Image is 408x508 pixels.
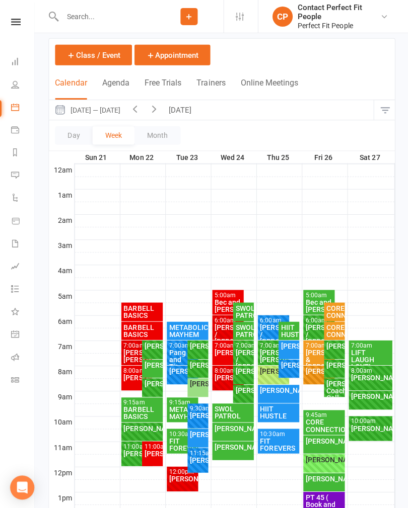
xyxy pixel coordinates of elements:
a: What's New [11,300,34,323]
div: Perfect Fit People [297,21,379,30]
div: 7:00am [234,342,251,348]
div: [PERSON_NAME] [189,342,206,349]
div: [PERSON_NAME] / [PERSON_NAME] [234,348,251,369]
div: [PERSON_NAME] Coaching Call [325,379,342,400]
button: Trainers [196,78,225,100]
th: Mon 22 [119,151,165,163]
div: 5:00am [304,291,332,298]
div: [PERSON_NAME] [144,449,160,456]
div: [PERSON_NAME] [123,373,151,380]
div: [PERSON_NAME] / [PERSON_NAME] [259,323,287,344]
div: [PERSON_NAME]/ [PERSON_NAME] [259,348,287,362]
div: 11:15am [189,449,206,455]
div: METABOLIC MAYHEM [168,323,206,337]
th: 2am [49,214,74,226]
div: [PERSON_NAME] [325,361,342,368]
div: Bec and [PERSON_NAME] [214,298,241,312]
th: 3am [49,239,74,251]
div: [PERSON_NAME] [325,342,342,349]
div: [PERSON_NAME] [259,386,297,393]
div: 8:00am [214,367,241,373]
th: Sun 21 [74,151,119,163]
div: Bec and [PERSON_NAME] [304,298,332,312]
div: [PERSON_NAME] [168,474,196,481]
a: Class kiosk mode [11,368,34,391]
a: Product Sales [11,210,34,232]
div: [PERSON_NAME] [144,342,160,349]
th: 12am [49,163,74,176]
div: [PERSON_NAME] [214,348,241,355]
div: FIT FOREVERS [259,436,297,450]
div: [PERSON_NAME] [214,442,251,449]
button: Class / Event [55,45,131,65]
a: Dashboard [11,51,34,74]
div: SWOL PATROL [214,404,251,418]
th: 5am [49,289,74,302]
a: General attendance kiosk mode [11,323,34,346]
a: Roll call kiosk mode [11,346,34,368]
div: 6:00am [304,316,332,323]
div: [PERSON_NAME] [214,424,251,431]
div: 8:00am [350,367,389,373]
div: 7:00am [123,342,151,348]
div: [PERSON_NAME] [280,342,296,349]
button: Day [55,126,92,144]
div: 5:00am [214,291,241,298]
div: 6:00am [214,316,241,323]
div: [PERSON_NAME] / [PERSON_NAME] [304,323,332,344]
div: [PERSON_NAME] [350,424,389,431]
div: [PERSON_NAME] [304,474,342,481]
div: [PERSON_NAME] [234,367,251,374]
div: 11:00am [144,442,160,449]
th: Fri 26 [301,151,346,163]
div: Contact Perfect Fit People [297,3,379,21]
div: HIIT HUSTLE [280,323,296,337]
div: 6:00am [259,316,287,323]
div: 12:00pm [168,467,196,474]
div: [PERSON_NAME] [259,367,287,374]
button: Free Trials [144,78,181,100]
div: Open Intercom Messenger [10,474,34,498]
div: [PERSON_NAME] [189,411,206,418]
div: [PERSON_NAME]. [214,373,241,380]
button: Calendar [55,78,87,100]
button: Week [92,126,134,144]
input: Search... [59,10,154,24]
a: Reports [11,142,34,164]
div: CORE CONNECTION [325,304,342,318]
th: 8am [49,365,74,377]
div: [PERSON_NAME] [189,430,206,437]
div: LIFT LAUGH LOVE! [350,348,389,369]
th: 1pm [49,490,74,503]
div: HIIT HUSTLE [259,404,297,418]
a: Assessments [11,255,34,278]
div: [PERSON_NAME] [304,436,342,443]
div: 7:00am [259,342,287,348]
div: [PERSON_NAME] / [PERSON_NAME] [214,323,241,344]
div: SWOL PATROL [234,323,251,337]
button: Online Meetings [240,78,297,100]
div: [PERSON_NAME] [123,449,151,456]
div: FIT FOREVERS [168,436,196,450]
th: 6am [49,314,74,327]
div: [PERSON_NAME] [304,367,332,374]
div: METABOLIC MAYHEM [168,405,196,419]
th: Sat 27 [346,151,393,163]
th: 10am [49,415,74,428]
div: [PERSON_NAME] [123,424,161,431]
div: 7:00am [214,342,241,348]
div: 9:45am [304,411,342,417]
div: 10:30am [168,430,196,436]
button: Agenda [102,78,129,100]
div: [PERSON_NAME]/ [PERSON_NAME] [123,348,151,362]
th: 1am [49,189,74,201]
div: 7:00am [350,342,389,348]
div: [PERSON_NAME] [350,392,389,399]
div: [PERSON_NAME] & [PERSON_NAME] [304,348,332,369]
a: Payments [11,119,34,142]
div: SWOL PATROL [234,304,251,318]
th: 7am [49,340,74,352]
div: [PERSON_NAME] [234,386,251,393]
button: [DATE] [163,100,198,120]
div: [PERSON_NAME] [144,361,160,368]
